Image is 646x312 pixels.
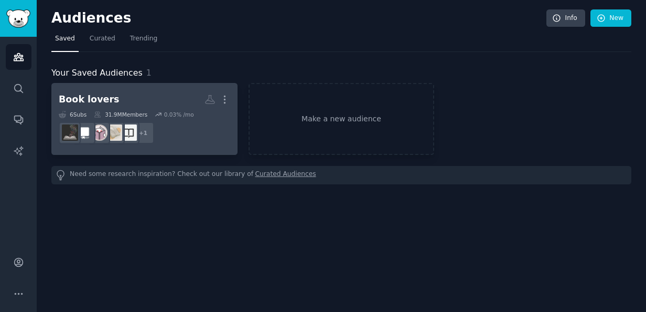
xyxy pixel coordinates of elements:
a: Trending [126,30,161,52]
span: Trending [130,34,157,44]
div: + 1 [132,122,154,144]
img: booksuggestions [121,124,137,141]
div: 6 Sub s [59,111,87,118]
img: books [91,124,107,141]
img: GummySearch logo [6,9,30,28]
a: Book lovers6Subs31.9MMembers0.03% /mo+1booksuggestionsPuneBookLoversbookssuggestmeabookRomanceBooks [51,83,238,155]
span: Curated [90,34,115,44]
img: RomanceBooks [62,124,78,141]
a: Info [546,9,585,27]
a: New [590,9,631,27]
a: Curated Audiences [255,170,316,181]
h2: Audiences [51,10,546,27]
a: Saved [51,30,79,52]
span: 1 [146,68,152,78]
span: Your Saved Audiences [51,67,143,80]
div: 0.03 % /mo [164,111,194,118]
span: Saved [55,34,75,44]
img: suggestmeabook [77,124,93,141]
img: PuneBookLovers [106,124,122,141]
div: Need some research inspiration? Check out our library of [51,166,631,184]
div: Book lovers [59,93,119,106]
div: 31.9M Members [94,111,147,118]
a: Make a new audience [249,83,435,155]
a: Curated [86,30,119,52]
